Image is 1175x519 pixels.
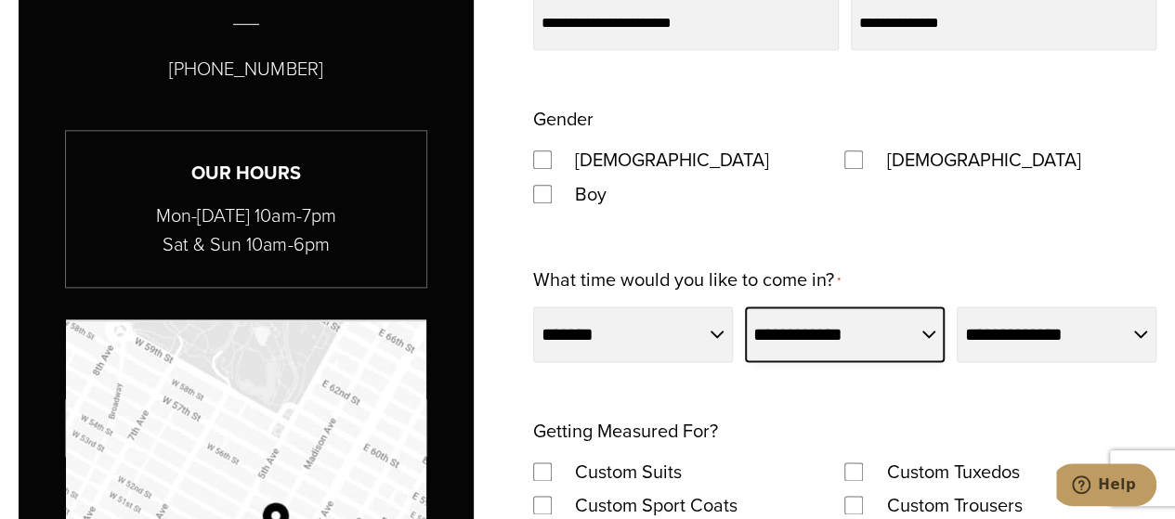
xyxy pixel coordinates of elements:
label: Boy [556,177,625,211]
label: [DEMOGRAPHIC_DATA] [556,143,788,176]
label: Custom Tuxedos [868,455,1038,488]
p: Mon-[DATE] 10am-7pm Sat & Sun 10am-6pm [66,201,426,259]
legend: Gender [533,102,594,136]
label: What time would you like to come in? [533,263,841,299]
iframe: Opens a widget where you can chat to one of our agents [1056,463,1156,510]
legend: Getting Measured For? [533,414,718,448]
label: [DEMOGRAPHIC_DATA] [868,143,1099,176]
p: [PHONE_NUMBER] [169,54,322,84]
label: Custom Suits [556,455,700,488]
h3: Our Hours [66,159,426,188]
